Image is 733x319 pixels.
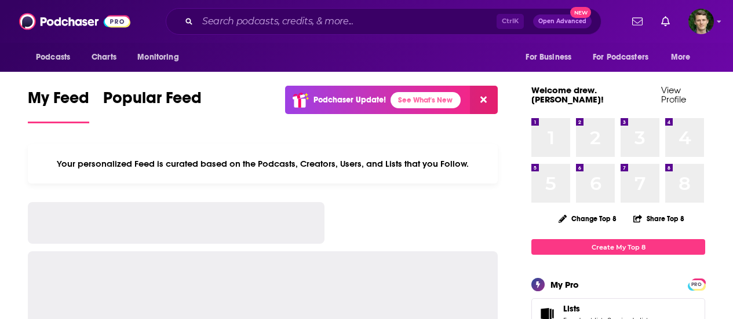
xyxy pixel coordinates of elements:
span: For Podcasters [593,49,648,65]
img: User Profile [688,9,714,34]
a: Create My Top 8 [531,239,705,255]
span: Popular Feed [103,88,202,115]
button: Share Top 8 [633,207,685,230]
button: Change Top 8 [552,211,623,226]
a: Lists [563,303,651,314]
span: New [570,7,591,18]
a: My Feed [28,88,89,123]
button: open menu [28,46,85,68]
a: See What's New [391,92,461,108]
a: Show notifications dropdown [628,12,647,31]
img: Podchaser - Follow, Share and Rate Podcasts [19,10,130,32]
input: Search podcasts, credits, & more... [198,12,497,31]
span: Ctrl K [497,14,524,29]
a: View Profile [661,85,686,105]
span: PRO [690,280,703,289]
a: PRO [690,280,703,288]
button: open menu [585,46,665,68]
a: Charts [84,46,123,68]
span: Open Advanced [538,19,586,24]
button: open menu [129,46,194,68]
div: Search podcasts, credits, & more... [166,8,601,35]
button: Show profile menu [688,9,714,34]
div: Your personalized Feed is curated based on the Podcasts, Creators, Users, and Lists that you Follow. [28,144,498,184]
span: More [671,49,691,65]
span: Podcasts [36,49,70,65]
button: Open AdvancedNew [533,14,592,28]
a: Welcome drew.[PERSON_NAME]! [531,85,604,105]
a: Show notifications dropdown [657,12,674,31]
button: open menu [517,46,586,68]
p: Podchaser Update! [313,95,386,105]
div: My Pro [550,279,579,290]
span: Logged in as drew.kilman [688,9,714,34]
span: Charts [92,49,116,65]
button: open menu [663,46,705,68]
span: Lists [563,303,580,314]
a: Popular Feed [103,88,202,123]
span: My Feed [28,88,89,115]
span: Monitoring [137,49,178,65]
span: For Business [526,49,571,65]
